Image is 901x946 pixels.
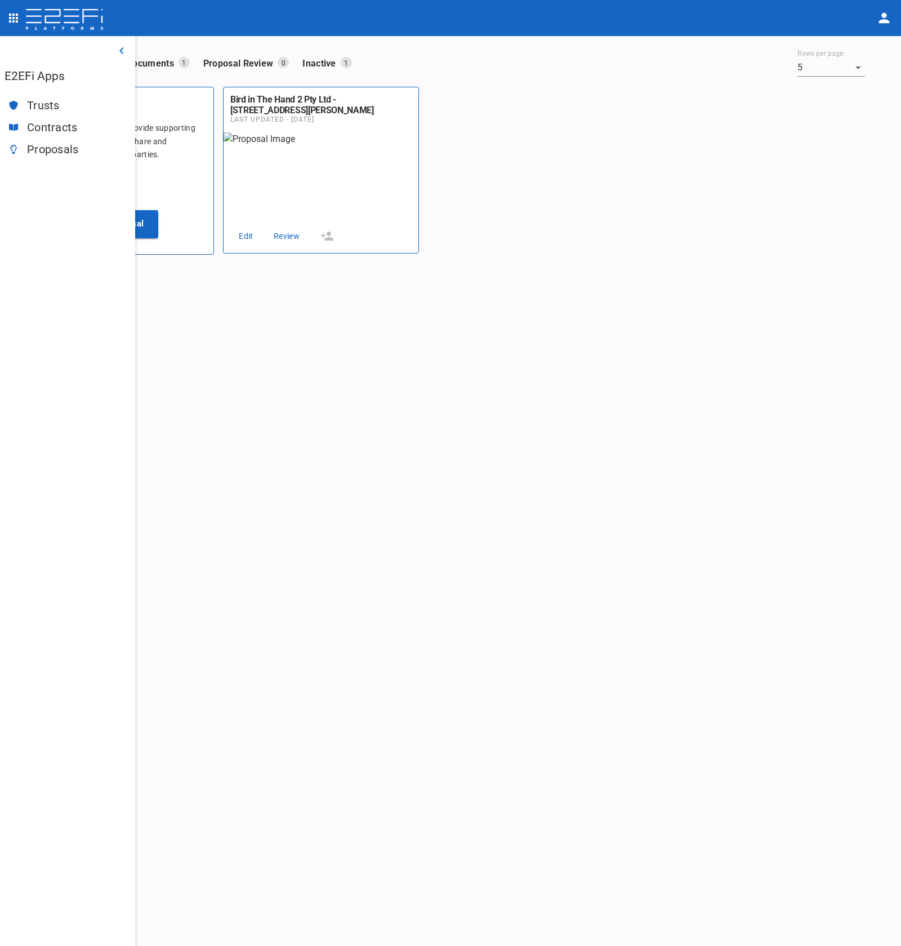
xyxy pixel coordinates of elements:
[203,57,278,70] p: Proposal Review
[228,229,264,244] a: Edit
[341,57,352,68] p: 1
[269,229,305,244] a: Review
[278,57,289,68] p: 0
[224,132,418,221] img: Proposal Image
[302,57,340,70] p: Inactive
[27,121,126,134] span: Contracts
[797,59,865,77] div: 5
[230,94,412,116] div: Bird in The Hand 2 Pty Ltd - [STREET_ADDRESS][PERSON_NAME]
[179,57,190,68] p: 1
[230,94,412,116] h6: Bird in The Hand 2 Pty Ltd - 344 John Oxley Drive, Thrumster
[27,143,126,156] span: Proposals
[797,49,845,59] label: Rows per page:
[27,99,126,112] span: Trusts
[230,116,412,123] span: Last Updated - [DATE]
